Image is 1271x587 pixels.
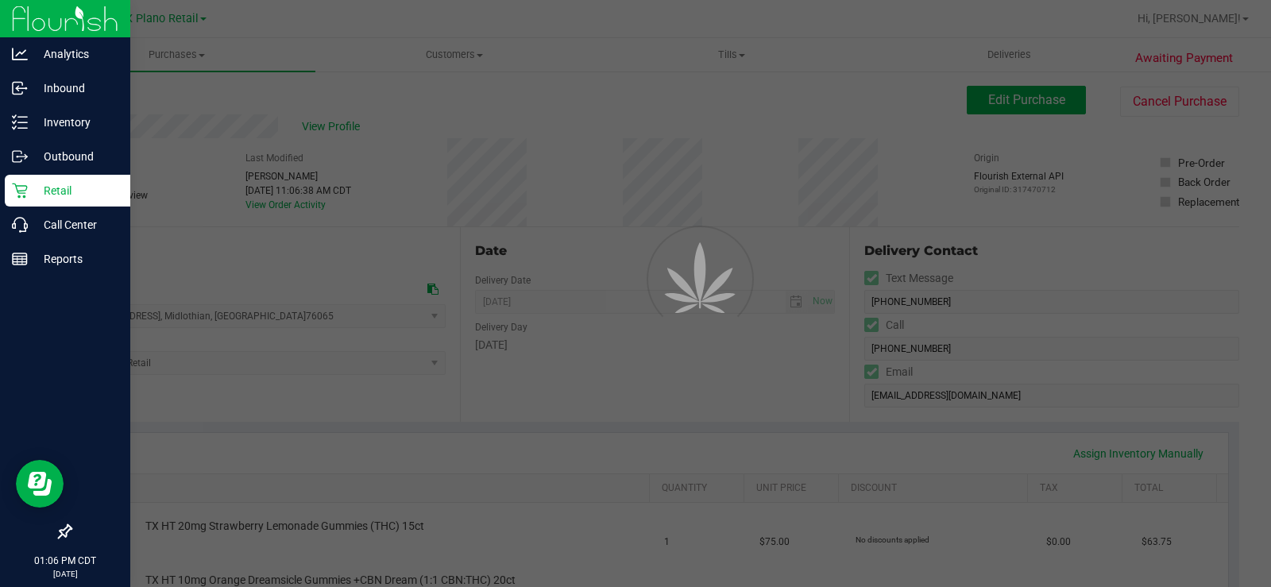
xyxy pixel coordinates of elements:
[28,44,123,64] p: Analytics
[12,183,28,199] inline-svg: Retail
[28,215,123,234] p: Call Center
[12,114,28,130] inline-svg: Inventory
[12,80,28,96] inline-svg: Inbound
[12,149,28,164] inline-svg: Outbound
[16,460,64,508] iframe: Resource center
[7,568,123,580] p: [DATE]
[12,251,28,267] inline-svg: Reports
[28,113,123,132] p: Inventory
[28,147,123,166] p: Outbound
[12,217,28,233] inline-svg: Call Center
[28,181,123,200] p: Retail
[28,249,123,268] p: Reports
[12,46,28,62] inline-svg: Analytics
[7,554,123,568] p: 01:06 PM CDT
[28,79,123,98] p: Inbound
